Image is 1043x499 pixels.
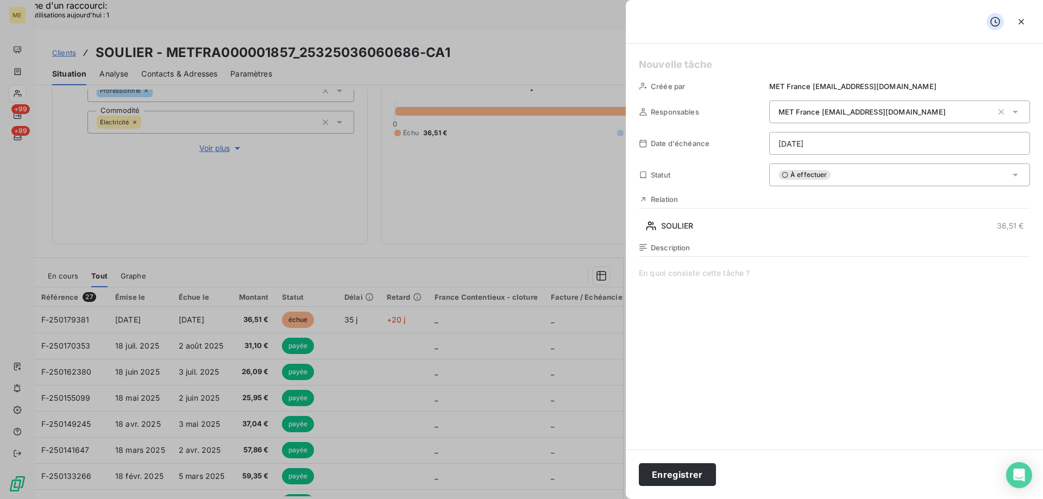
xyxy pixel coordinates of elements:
span: Créée par [651,82,685,91]
span: À effectuer [778,170,831,180]
span: SOULIER [661,220,693,231]
span: Statut [651,170,670,179]
span: MET France [EMAIL_ADDRESS][DOMAIN_NAME] [769,82,937,91]
span: Responsables [651,108,699,116]
span: Description [651,243,690,252]
span: MET France [EMAIL_ADDRESS][DOMAIN_NAME] [778,108,946,116]
span: 36,51 € [997,220,1023,231]
button: Enregistrer [639,463,716,486]
input: placeholder [769,132,1030,155]
span: Relation [651,195,678,204]
span: Date d'échéance [651,139,709,148]
div: Open Intercom Messenger [1006,462,1032,488]
button: SOULIER36,51 € [639,217,1030,235]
